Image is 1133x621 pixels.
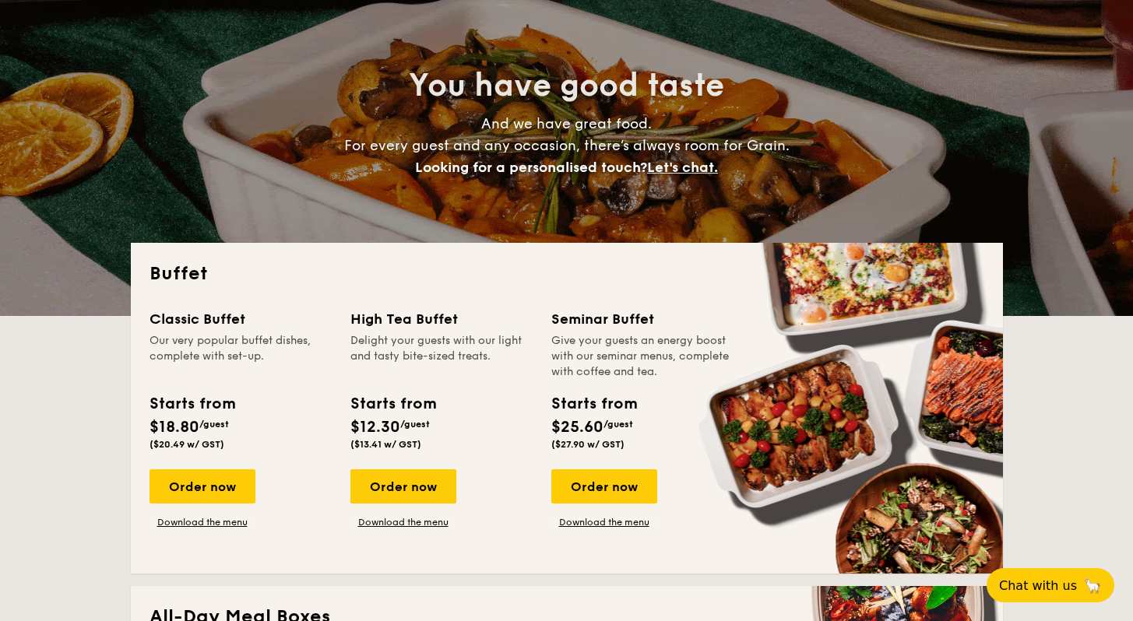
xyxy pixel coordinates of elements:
div: Order now [551,469,657,503]
span: And we have great food. For every guest and any occasion, there’s always room for Grain. [344,115,790,176]
a: Download the menu [551,516,657,528]
span: $25.60 [551,418,603,437]
span: Looking for a personalised touch? [415,159,647,176]
span: ($13.41 w/ GST) [350,439,421,450]
span: Chat with us [999,578,1077,593]
div: Order now [350,469,456,503]
button: Chat with us🦙 [987,568,1114,602]
div: Order now [150,469,255,503]
span: ($20.49 w/ GST) [150,439,224,450]
div: Delight your guests with our light and tasty bite-sized treats. [350,333,533,380]
h2: Buffet [150,261,984,286]
a: Download the menu [150,516,255,528]
span: ($27.90 w/ GST) [551,439,625,450]
div: Seminar Buffet [551,308,734,330]
span: Let's chat. [647,159,718,176]
div: Starts from [150,392,234,416]
div: Starts from [551,392,636,416]
div: Give your guests an energy boost with our seminar menus, complete with coffee and tea. [551,333,734,380]
span: /guest [603,419,633,430]
a: Download the menu [350,516,456,528]
span: /guest [400,419,430,430]
span: $12.30 [350,418,400,437]
div: Classic Buffet [150,308,332,330]
span: You have good taste [409,67,724,104]
div: Our very popular buffet dishes, complete with set-up. [150,333,332,380]
span: /guest [199,419,229,430]
span: $18.80 [150,418,199,437]
div: High Tea Buffet [350,308,533,330]
span: 🦙 [1083,577,1102,595]
div: Starts from [350,392,435,416]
